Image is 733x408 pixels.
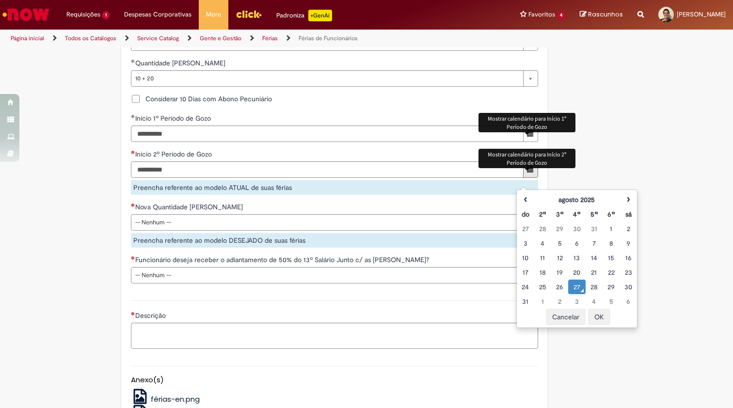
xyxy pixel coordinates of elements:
[588,253,600,263] div: 14 August 2025 Thursday
[622,224,635,234] div: 02 August 2025 Saturday
[131,203,135,207] span: Necessários
[588,224,600,234] div: 31 July 2025 Thursday
[554,253,566,263] div: 12 August 2025 Tuesday
[588,297,600,306] div: 04 September 2025 Thursday
[131,114,135,118] span: Obrigatório Preenchido
[517,192,534,207] th: Mês anterior
[299,34,358,42] a: Férias de Funcionários
[536,297,548,306] div: 01 September 2025 Monday
[102,11,110,19] span: 1
[554,297,566,306] div: 02 September 2025 Tuesday
[534,207,551,221] th: Segunda-feira
[276,10,332,21] div: Padroniza
[588,267,600,277] div: 21 August 2025 Thursday
[135,267,518,283] span: -- Nenhum --
[131,312,135,315] span: Necessários
[516,189,637,328] div: Escolher data
[557,11,565,19] span: 4
[551,207,568,221] th: Terça-feira
[586,207,603,221] th: Quinta-feira
[588,10,623,19] span: Rascunhos
[571,282,583,292] div: O seletor de data foi aberto.27 August 2025 Wednesday
[135,215,518,230] span: -- Nenhum --
[554,224,566,234] div: 29 July 2025 Tuesday
[124,10,191,19] span: Despesas Corporativas
[605,267,617,277] div: 22 August 2025 Friday
[622,253,635,263] div: 16 August 2025 Saturday
[554,267,566,277] div: 19 August 2025 Tuesday
[603,207,620,221] th: Sexta-feira
[519,238,531,248] div: 03 August 2025 Sunday
[588,238,600,248] div: 07 August 2025 Thursday
[519,267,531,277] div: 17 August 2025 Sunday
[7,30,481,47] ul: Trilhas de página
[135,150,214,158] span: Início 2º Período de Gozo
[65,34,116,42] a: Todos os Catálogos
[536,282,548,292] div: 25 August 2025 Monday
[588,309,610,325] button: OK
[554,282,566,292] div: 26 August 2025 Tuesday
[519,224,531,234] div: 27 July 2025 Sunday
[571,267,583,277] div: 20 August 2025 Wednesday
[588,282,600,292] div: 28 August 2025 Thursday
[135,71,518,86] span: 10 + 20
[131,180,538,195] div: Preencha referente ao modelo ATUAL de suas férias
[571,238,583,248] div: 06 August 2025 Wednesday
[135,255,431,264] span: Funcionário deseja receber o adiantamento de 50% do 13º Salário Junto c/ as [PERSON_NAME]?
[571,297,583,306] div: 03 September 2025 Wednesday
[308,10,332,21] p: +GenAi
[571,224,583,234] div: 30 July 2025 Wednesday
[519,297,531,306] div: 31 August 2025 Sunday
[622,267,635,277] div: 23 August 2025 Saturday
[11,34,44,42] a: Página inicial
[546,309,586,325] button: Cancelar
[135,114,213,123] span: Início 1º Período de Gozo
[137,34,179,42] a: Service Catalog
[135,59,227,67] span: Quantidade [PERSON_NAME]
[620,192,637,207] th: Próximo mês
[677,10,726,18] span: [PERSON_NAME]
[131,161,524,178] input: Início 2º Período de Gozo
[135,203,245,211] span: Nova Quantidade [PERSON_NAME]
[622,238,635,248] div: 09 August 2025 Saturday
[478,149,575,168] div: Mostrar calendário para Início 2º Período de Gozo
[536,238,548,248] div: 04 August 2025 Monday
[580,10,623,19] a: Rascunhos
[200,34,241,42] a: Gente e Gestão
[534,192,620,207] th: agosto 2025. Alternar mês
[131,126,524,142] input: Monday foi selecionado
[605,297,617,306] div: 05 September 2025 Friday
[131,323,538,349] textarea: Descrição
[622,297,635,306] div: 06 September 2025 Saturday
[554,238,566,248] div: 05 August 2025 Tuesday
[478,113,575,132] div: Mostrar calendário para Início 1º Período de Gozo
[135,311,168,320] span: Descrição
[131,59,135,63] span: Obrigatório Preenchido
[536,224,548,234] div: 28 July 2025 Monday
[519,253,531,263] div: 10 August 2025 Sunday
[517,207,534,221] th: Domingo
[262,34,278,42] a: Férias
[131,233,538,248] div: Preencha referente ao modelo DESEJADO de suas férias
[236,7,262,21] img: click_logo_yellow_360x200.png
[131,376,538,384] h5: Anexo(s)
[605,238,617,248] div: 08 August 2025 Friday
[131,394,200,404] a: férias-en.png
[151,394,200,404] span: férias-en.png
[622,282,635,292] div: 30 August 2025 Saturday
[605,224,617,234] div: 01 August 2025 Friday
[131,256,135,260] span: Necessários
[131,150,135,154] span: Necessários
[66,10,100,19] span: Requisições
[206,10,221,19] span: More
[571,253,583,263] div: 13 August 2025 Wednesday
[536,267,548,277] div: 18 August 2025 Monday
[1,5,51,24] img: ServiceNow
[605,253,617,263] div: 15 August 2025 Friday
[605,282,617,292] div: 29 August 2025 Friday
[536,253,548,263] div: 11 August 2025 Monday
[528,10,555,19] span: Favoritos
[620,207,637,221] th: Sábado
[145,94,272,104] span: Considerar 10 Dias com Abono Pecuniário
[519,282,531,292] div: 24 August 2025 Sunday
